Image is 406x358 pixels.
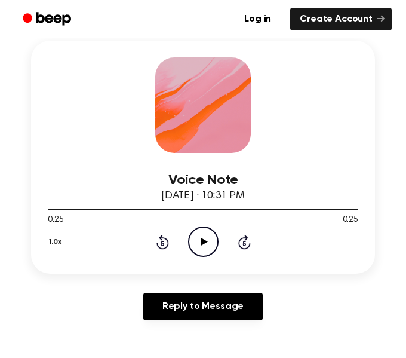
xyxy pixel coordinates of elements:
a: Create Account [290,8,392,30]
h3: Voice Note [48,172,358,188]
span: [DATE] · 10:31 PM [161,191,245,201]
button: 1.0x [48,232,66,252]
span: 0:25 [48,214,63,227]
a: Reply to Message [143,293,263,320]
a: Beep [14,8,82,31]
span: 0:25 [343,214,358,227]
a: Log in [232,5,283,33]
